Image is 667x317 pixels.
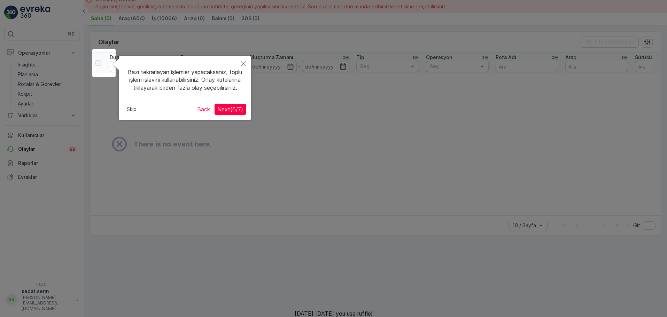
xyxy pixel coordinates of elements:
[119,56,251,120] div: Bazı tekrarlayan işlemler yapacaksanız, toplu işlem işlevini kullanabilirsiniz. Onay kutularına t...
[194,104,213,115] button: Back
[215,104,246,115] button: Next
[124,61,246,98] div: Bazı tekrarlayan işlemler yapacaksanız, toplu işlem işlevini kullanabilirsiniz. Onay kutularına t...
[217,106,243,113] span: Next ( 6 / 7 )
[236,56,251,72] button: Close
[124,104,139,114] button: Skip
